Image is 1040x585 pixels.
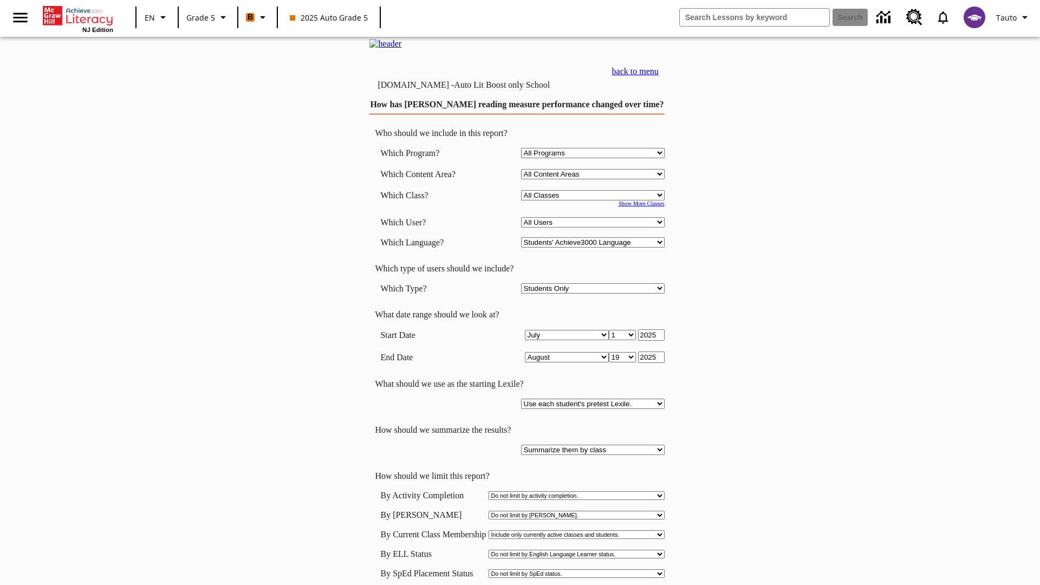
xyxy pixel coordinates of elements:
[369,39,401,49] img: header
[4,2,36,34] button: Open side menu
[82,27,113,33] span: NJ Edition
[929,3,957,31] a: Notifications
[619,200,665,206] a: Show More Classes
[996,12,1017,23] span: Tauto
[900,3,929,32] a: Resource Center, Will open in new tab
[370,100,664,109] a: How has [PERSON_NAME] reading measure performance changed over time?
[380,148,476,158] td: Which Program?
[140,8,174,27] button: Language: EN, Select a language
[992,8,1036,27] button: Profile/Settings
[380,569,486,578] td: By SpEd Placement Status
[680,9,829,26] input: search field
[242,8,274,27] button: Boost Class color is orange. Change class color
[43,4,113,33] div: Home
[369,379,664,389] td: What should we use as the starting Lexile?
[380,530,486,539] td: By Current Class Membership
[380,491,486,500] td: By Activity Completion
[454,80,550,89] nobr: Auto Lit Boost only School
[248,10,253,24] span: B
[380,217,476,227] td: Which User?
[964,6,985,28] img: avatar image
[369,471,664,481] td: How should we limit this report?
[369,128,664,138] td: Who should we include in this report?
[369,310,664,320] td: What date range should we look at?
[290,12,368,23] span: 2025 Auto Grade 5
[380,352,476,363] td: End Date
[378,80,550,90] td: [DOMAIN_NAME] -
[380,510,486,520] td: By [PERSON_NAME]
[380,190,476,200] td: Which Class?
[380,170,456,179] nobr: Which Content Area?
[380,283,476,294] td: Which Type?
[380,237,476,248] td: Which Language?
[380,549,486,559] td: By ELL Status
[145,12,155,23] span: EN
[186,12,215,23] span: Grade 5
[369,425,664,435] td: How should we summarize the results?
[380,329,476,341] td: Start Date
[182,8,234,27] button: Grade: Grade 5, Select a grade
[612,67,659,76] a: back to menu
[870,3,900,32] a: Data Center
[957,3,992,31] button: Select a new avatar
[369,264,664,274] td: Which type of users should we include?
